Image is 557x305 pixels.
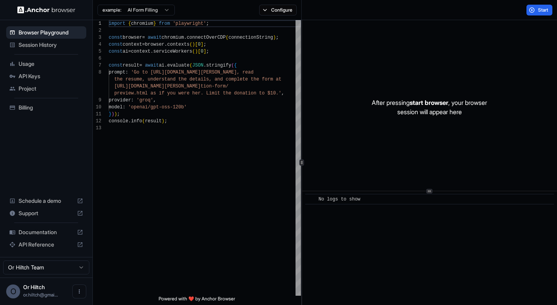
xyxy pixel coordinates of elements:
[190,42,192,47] span: (
[93,48,101,55] div: 5
[145,63,159,68] span: await
[173,21,206,26] span: 'playwright'
[192,63,203,68] span: JSON
[117,111,120,117] span: ;
[19,241,74,248] span: API Reference
[103,7,121,13] span: example:
[164,63,167,68] span: .
[226,35,229,40] span: (
[410,99,448,106] span: start browser
[123,49,128,54] span: ai
[248,70,253,75] span: ad
[19,60,83,68] span: Usage
[187,35,226,40] span: connectOverCDP
[131,70,248,75] span: 'Go to [URL][DOMAIN_NAME][PERSON_NAME], re
[93,20,101,27] div: 1
[19,72,83,80] span: API Keys
[203,63,206,68] span: .
[253,77,281,82] span: he form at
[72,284,86,298] button: Open menu
[128,21,131,26] span: {
[192,49,195,54] span: (
[253,91,281,96] span: n to $10.'
[184,35,186,40] span: .
[142,35,145,40] span: =
[23,292,58,298] span: or.hiltch@gmail.com
[19,197,74,205] span: Schedule a demo
[164,118,167,124] span: ;
[167,42,190,47] span: contexts
[19,85,83,93] span: Project
[93,111,101,118] div: 11
[206,49,209,54] span: ;
[150,49,153,54] span: .
[159,21,170,26] span: from
[319,197,361,202] span: No logs to show
[192,42,195,47] span: )
[23,284,45,290] span: Or Hiltch
[109,70,125,75] span: prompt
[93,104,101,111] div: 10
[526,5,552,15] button: Start
[281,91,284,96] span: ,
[131,118,142,124] span: info
[125,70,128,75] span: :
[114,77,253,82] span: the resume, understand the details, and complete t
[93,62,101,69] div: 7
[93,34,101,41] div: 3
[111,111,114,117] span: )
[6,26,86,39] div: Browser Playground
[93,125,101,132] div: 13
[131,21,154,26] span: chromium
[109,63,123,68] span: const
[159,63,164,68] span: ai
[159,296,235,305] span: Powered with ❤️ by Anchor Browser
[114,91,253,96] span: preview.html as if you were her. Limit the donatio
[6,284,20,298] div: O
[6,58,86,70] div: Usage
[6,39,86,51] div: Session History
[231,63,234,68] span: (
[114,84,200,89] span: [URL][DOMAIN_NAME][PERSON_NAME]
[6,101,86,114] div: Billing
[201,42,203,47] span: ]
[234,63,237,68] span: {
[128,105,186,110] span: 'openai/gpt-oss-120b'
[93,69,101,76] div: 8
[145,118,162,124] span: result
[6,195,86,207] div: Schedule a demo
[198,49,200,54] span: [
[229,35,273,40] span: connectionString
[93,118,101,125] div: 12
[19,41,83,49] span: Session History
[19,104,83,111] span: Billing
[19,228,74,236] span: Documentation
[153,21,156,26] span: }
[164,42,167,47] span: .
[109,35,123,40] span: const
[6,70,86,82] div: API Keys
[109,21,125,26] span: import
[19,209,74,217] span: Support
[162,118,164,124] span: )
[201,84,229,89] span: tion-form/
[538,7,549,13] span: Start
[372,98,487,117] p: After pressing , your browser session will appear here
[109,98,131,103] span: provider
[114,111,117,117] span: )
[139,63,142,68] span: =
[203,42,206,47] span: ;
[148,35,162,40] span: await
[206,21,209,26] span: ;
[153,98,156,103] span: ,
[195,49,198,54] span: )
[93,97,101,104] div: 9
[93,55,101,62] div: 6
[109,49,123,54] span: const
[201,49,203,54] span: 0
[17,6,75,14] img: Anchor Logo
[6,226,86,238] div: Documentation
[190,63,192,68] span: (
[203,49,206,54] span: ]
[309,195,313,203] span: ​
